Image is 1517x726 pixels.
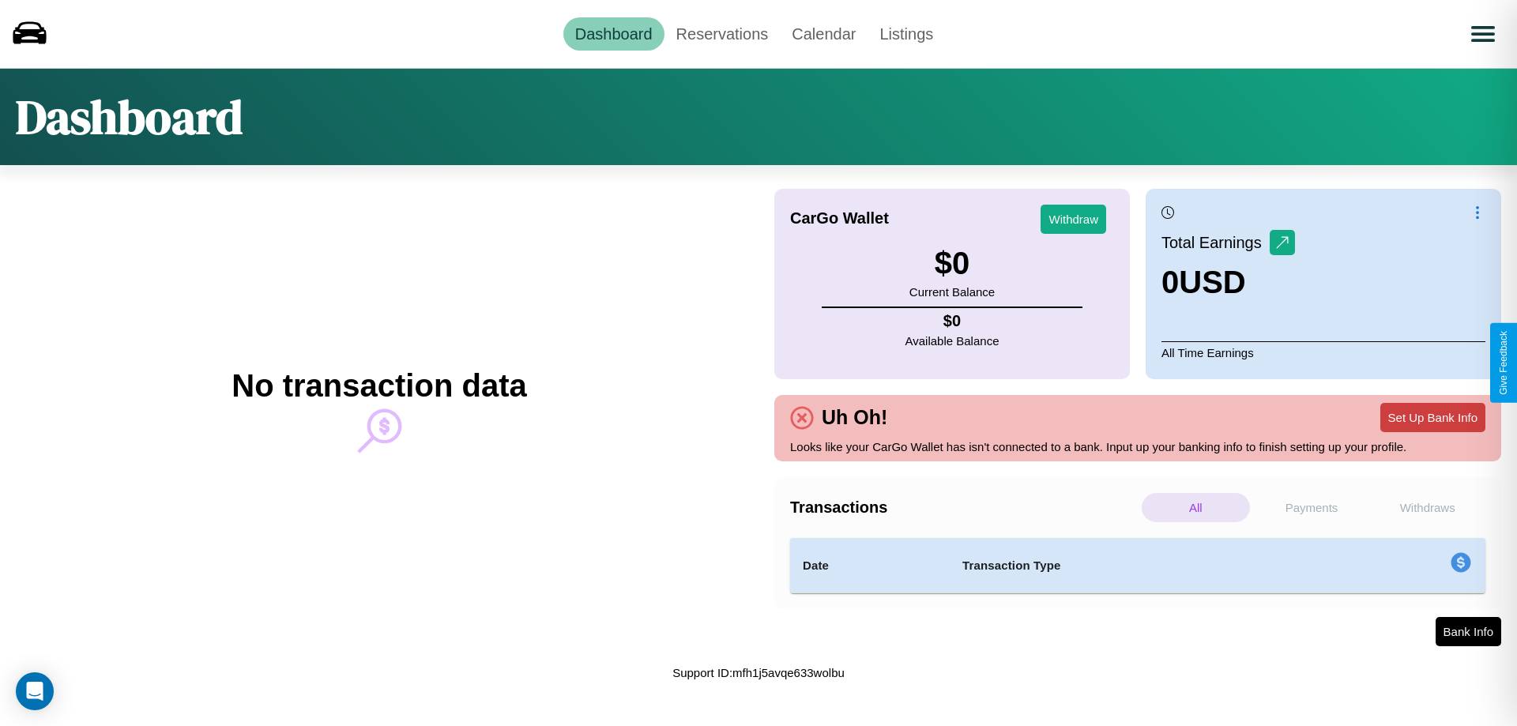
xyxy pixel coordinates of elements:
[909,246,995,281] h3: $ 0
[790,538,1485,593] table: simple table
[1161,265,1295,300] h3: 0 USD
[803,556,937,575] h4: Date
[780,17,868,51] a: Calendar
[905,312,999,330] h4: $ 0
[664,17,781,51] a: Reservations
[790,498,1138,517] h4: Transactions
[16,85,243,149] h1: Dashboard
[1373,493,1481,522] p: Withdraws
[1498,331,1509,395] div: Give Feedback
[232,368,526,404] h2: No transaction data
[1142,493,1250,522] p: All
[814,406,895,429] h4: Uh Oh!
[16,672,54,710] div: Open Intercom Messenger
[962,556,1321,575] h4: Transaction Type
[905,330,999,352] p: Available Balance
[672,662,845,683] p: Support ID: mfh1j5avqe633wolbu
[1461,12,1505,56] button: Open menu
[1258,493,1366,522] p: Payments
[1161,228,1270,257] p: Total Earnings
[790,436,1485,457] p: Looks like your CarGo Wallet has isn't connected to a bank. Input up your banking info to finish ...
[563,17,664,51] a: Dashboard
[1380,403,1485,432] button: Set Up Bank Info
[868,17,945,51] a: Listings
[909,281,995,303] p: Current Balance
[1041,205,1106,234] button: Withdraw
[790,209,889,228] h4: CarGo Wallet
[1436,617,1501,646] button: Bank Info
[1161,341,1485,363] p: All Time Earnings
